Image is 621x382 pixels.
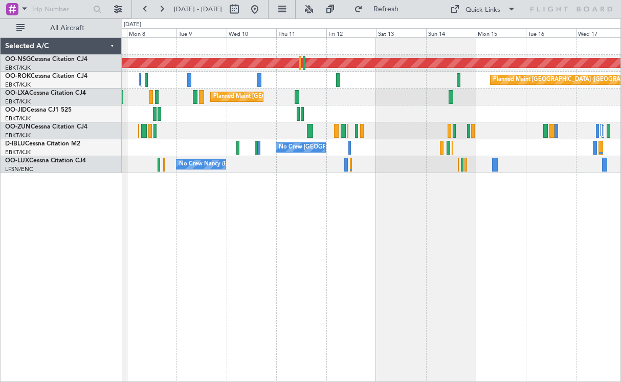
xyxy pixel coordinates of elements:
span: OO-NSG [5,56,31,62]
span: OO-JID [5,107,27,113]
button: Quick Links [445,1,521,17]
a: EBKT/KJK [5,81,31,89]
a: EBKT/KJK [5,64,31,72]
span: OO-LXA [5,90,29,96]
a: LFSN/ENC [5,165,33,173]
div: Planned Maint [GEOGRAPHIC_DATA] ([GEOGRAPHIC_DATA] National) [213,89,398,104]
div: Mon 8 [127,28,177,37]
div: Sat 13 [376,28,426,37]
div: No Crew [GEOGRAPHIC_DATA] ([GEOGRAPHIC_DATA] National) [279,140,450,155]
div: Fri 12 [326,28,376,37]
span: OO-ZUN [5,124,31,130]
a: OO-ROKCessna Citation CJ4 [5,73,87,79]
a: D-IBLUCessna Citation M2 [5,141,80,147]
div: Mon 15 [476,28,526,37]
div: Wed 10 [227,28,277,37]
span: OO-ROK [5,73,31,79]
a: EBKT/KJK [5,98,31,105]
span: D-IBLU [5,141,25,147]
div: Thu 11 [276,28,326,37]
div: Sun 14 [426,28,476,37]
button: Refresh [349,1,411,17]
a: EBKT/KJK [5,148,31,156]
button: All Aircraft [11,20,111,36]
div: Tue 16 [526,28,576,37]
a: EBKT/KJK [5,115,31,122]
a: OO-LUXCessna Citation CJ4 [5,158,86,164]
span: [DATE] - [DATE] [174,5,222,14]
div: No Crew Nancy (Essey) [179,157,240,172]
a: EBKT/KJK [5,132,31,139]
a: OO-JIDCessna CJ1 525 [5,107,72,113]
div: Quick Links [465,5,500,15]
div: [DATE] [124,20,141,29]
a: OO-LXACessna Citation CJ4 [5,90,86,96]
span: Refresh [365,6,408,13]
span: OO-LUX [5,158,29,164]
a: OO-NSGCessna Citation CJ4 [5,56,87,62]
a: OO-ZUNCessna Citation CJ4 [5,124,87,130]
span: All Aircraft [27,25,108,32]
div: Tue 9 [176,28,227,37]
input: Trip Number [31,2,90,17]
